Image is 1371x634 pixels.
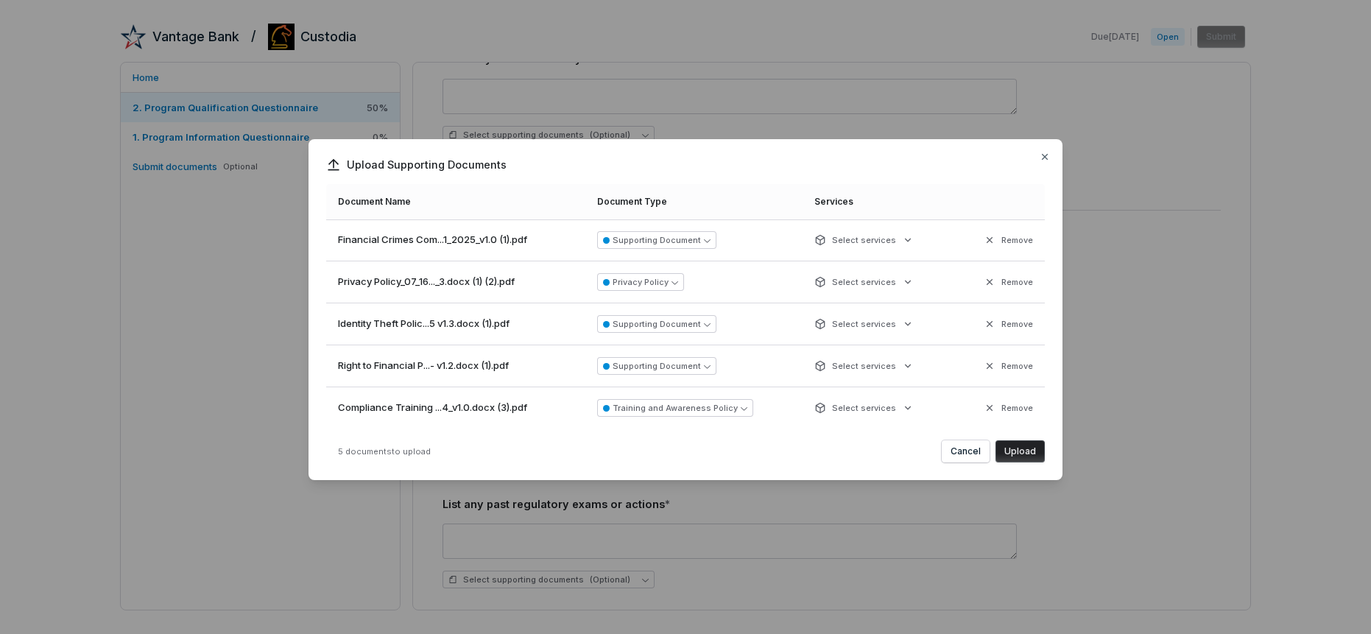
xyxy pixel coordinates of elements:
[942,440,990,462] button: Cancel
[588,184,806,219] th: Document Type
[338,359,509,373] span: Right to Financial P...- v1.2.docx (1).pdf
[326,184,588,219] th: Document Name
[338,233,527,247] span: Financial Crimes Com...1_2025_v1.0 (1).pdf
[338,446,431,457] span: 5 documents to upload
[810,269,918,295] button: Select services
[810,395,918,421] button: Select services
[810,227,918,253] button: Select services
[979,269,1037,295] button: Remove
[979,353,1037,379] button: Remove
[979,227,1037,253] button: Remove
[979,395,1037,421] button: Remove
[806,184,952,219] th: Services
[338,317,510,331] span: Identity Theft Polic...5 v1.3.docx (1).pdf
[338,401,527,415] span: Compliance Training ...4_v1.0.docx (3).pdf
[597,231,716,249] button: Supporting Document
[597,399,753,417] button: Training and Awareness Policy
[326,157,1045,172] span: Upload Supporting Documents
[597,315,716,333] button: Supporting Document
[979,311,1037,337] button: Remove
[810,311,918,337] button: Select services
[995,440,1045,462] button: Upload
[597,357,716,375] button: Supporting Document
[597,273,684,291] button: Privacy Policy
[810,353,918,379] button: Select services
[338,275,515,289] span: Privacy Policy_07_16..._3.docx (1) (2).pdf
